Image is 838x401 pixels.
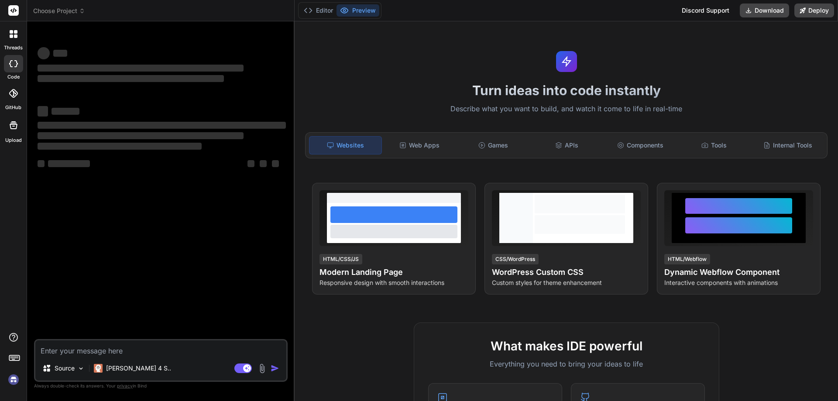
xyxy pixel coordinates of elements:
[752,136,824,154] div: Internal Tools
[492,266,641,278] h4: WordPress Custom CSS
[492,254,539,264] div: CSS/WordPress
[300,4,337,17] button: Editor
[271,364,279,373] img: icon
[337,4,379,17] button: Preview
[300,82,833,98] h1: Turn ideas into code instantly
[428,359,705,369] p: Everything you need to bring your ideas to life
[740,3,789,17] button: Download
[794,3,834,17] button: Deploy
[677,3,735,17] div: Discord Support
[678,136,750,154] div: Tools
[34,382,288,390] p: Always double-check its answers. Your in Bind
[106,364,171,373] p: [PERSON_NAME] 4 S..
[55,364,75,373] p: Source
[384,136,456,154] div: Web Apps
[272,160,279,167] span: ‌
[38,160,45,167] span: ‌
[38,75,224,82] span: ‌
[319,254,362,264] div: HTML/CSS/JS
[38,106,48,117] span: ‌
[94,364,103,373] img: Claude 4 Sonnet
[531,136,603,154] div: APIs
[309,136,382,154] div: Websites
[7,73,20,81] label: code
[6,372,21,387] img: signin
[38,132,244,139] span: ‌
[319,266,468,278] h4: Modern Landing Page
[33,7,85,15] span: Choose Project
[664,254,710,264] div: HTML/Webflow
[457,136,529,154] div: Games
[38,122,286,129] span: ‌
[604,136,677,154] div: Components
[38,47,50,59] span: ‌
[260,160,267,167] span: ‌
[52,108,79,115] span: ‌
[117,383,133,388] span: privacy
[492,278,641,287] p: Custom styles for theme enhancement
[300,103,833,115] p: Describe what you want to build, and watch it come to life in real-time
[5,104,21,111] label: GitHub
[664,266,813,278] h4: Dynamic Webflow Component
[77,365,85,372] img: Pick Models
[38,143,202,150] span: ‌
[428,337,705,355] h2: What makes IDE powerful
[4,44,23,51] label: threads
[53,50,67,57] span: ‌
[319,278,468,287] p: Responsive design with smooth interactions
[48,160,90,167] span: ‌
[247,160,254,167] span: ‌
[257,363,267,374] img: attachment
[5,137,22,144] label: Upload
[664,278,813,287] p: Interactive components with animations
[38,65,244,72] span: ‌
